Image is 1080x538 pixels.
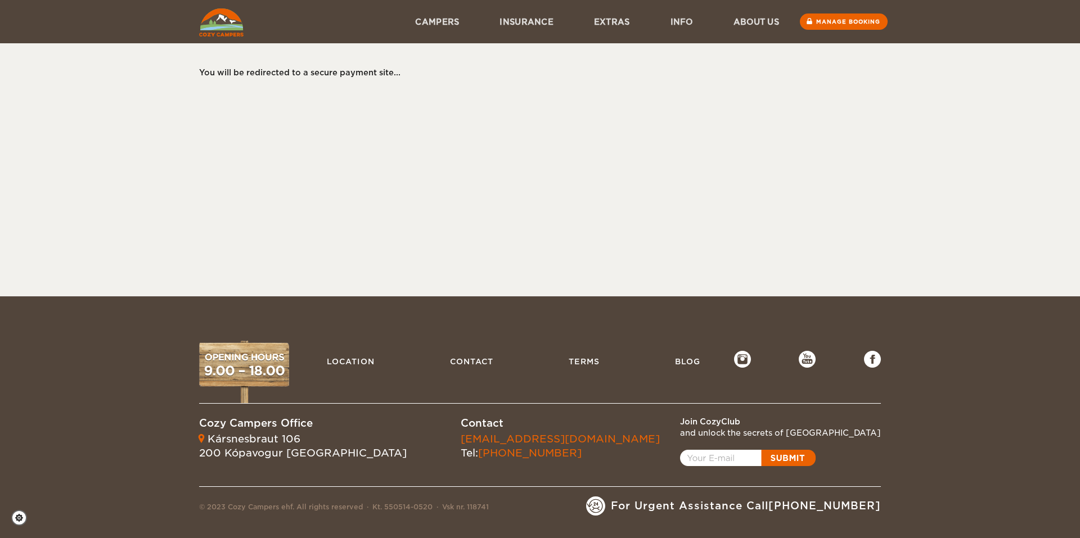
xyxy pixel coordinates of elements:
[461,433,660,445] a: [EMAIL_ADDRESS][DOMAIN_NAME]
[199,67,870,78] div: You will be redirected to a secure payment site...
[680,450,816,466] a: Open popup
[611,499,881,513] span: For Urgent Assistance Call
[461,432,660,460] div: Tel:
[199,416,407,431] div: Cozy Campers Office
[478,447,582,459] a: [PHONE_NUMBER]
[199,8,244,37] img: Cozy Campers
[563,351,605,372] a: Terms
[321,351,380,372] a: Location
[199,502,489,516] div: © 2023 Cozy Campers ehf. All rights reserved Kt. 550514-0520 Vsk nr. 118741
[11,510,34,526] a: Cookie settings
[444,351,499,372] a: Contact
[669,351,706,372] a: Blog
[680,427,881,438] div: and unlock the secrets of [GEOGRAPHIC_DATA]
[800,13,888,30] a: Manage booking
[199,432,407,460] div: Kársnesbraut 106 200 Kópavogur [GEOGRAPHIC_DATA]
[680,416,881,427] div: Join CozyClub
[461,416,660,431] div: Contact
[768,500,881,512] a: [PHONE_NUMBER]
